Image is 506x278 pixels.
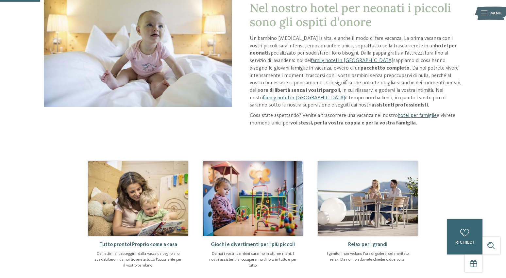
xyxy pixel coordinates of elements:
span: Tutto pronto! Proprio come a casa [99,242,177,247]
strong: assistenti professionisti [371,103,428,108]
span: Nel nostro hotel per neonati i piccoli sono gli ospiti d’onore [250,0,451,29]
p: I genitori non vedono l’ora di godersi del meritato relax. Da noi non dovrete chiederlo due volte. [324,251,412,262]
p: Cosa state aspettando? Venite a trascorrere una vacanza nel nostro e vivrete momenti unici per . [250,112,462,127]
span: Relax per i grandi [348,242,387,247]
img: Hotel per neonati in Alto Adige per una vacanza di relax [203,161,303,236]
strong: pacchetto completo [361,66,410,71]
a: family hotel in [GEOGRAPHIC_DATA] [263,95,345,101]
a: richiedi [447,219,482,254]
p: Dai lettini ai passeggini, dalla vasca da bagno allo scaldabiberon: da noi troverete tutto l’occo... [94,251,182,268]
strong: voi stessi, per la vostra coppia e per la vostra famiglia [290,121,416,126]
img: Hotel per neonati in Alto Adige per una vacanza di relax [88,161,188,236]
a: hotel per famiglie [398,113,437,118]
img: Hotel per neonati in Alto Adige per una vacanza di relax [318,161,418,236]
p: Da noi i vostri bambini saranno in ottime mani. I nostri assistenti si occuperanno di loro in tut... [209,251,297,268]
p: Un bambino [MEDICAL_DATA] la vita, e anche il modo di fare vacanza. La prima vacanza con i vostri... [250,35,462,109]
a: family hotel in [GEOGRAPHIC_DATA] [311,58,393,63]
span: richiedi [455,240,474,245]
strong: ore di libertà senza i vostri pargoli [260,88,340,93]
span: Giochi e divertimenti per i più piccoli [211,242,295,247]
